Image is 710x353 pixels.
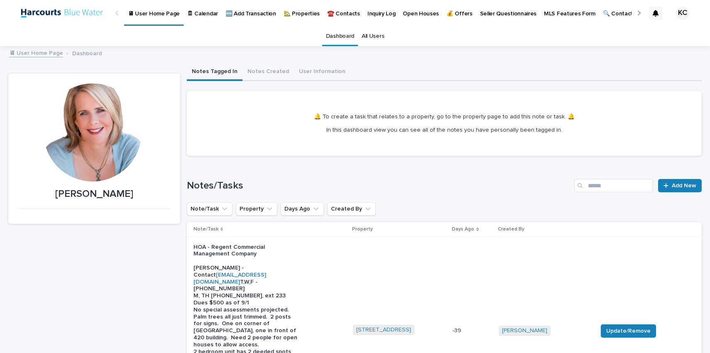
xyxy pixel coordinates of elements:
[9,48,63,57] a: 🖥 User Home Page
[294,64,350,81] button: User Information
[187,202,233,216] button: Note/Task
[314,126,575,134] p: In this dashboard view you can see all of the notes you have personally been tagged in.
[193,272,266,285] a: [EMAIL_ADDRESS][DOMAIN_NAME]
[326,27,354,46] a: Dashboard
[362,27,384,46] a: All Users
[281,202,324,216] button: Days Ago
[452,225,474,234] p: Days Ago
[242,64,294,81] button: Notes Created
[453,326,463,334] p: -39
[658,179,702,192] a: Add New
[356,326,411,333] a: [STREET_ADDRESS]
[601,324,656,338] button: Update/Remove
[193,225,218,234] p: Note/Task
[672,180,696,191] span: Add New
[606,324,651,338] span: Update/Remove
[314,113,575,120] p: 🔔 To create a task that relates to a property, go to the property page to add this note or task. 🔔
[574,179,653,192] input: Search
[676,7,689,20] div: KC
[72,48,102,57] p: Dashboard
[187,64,242,81] button: Notes Tagged In
[18,188,170,200] p: [PERSON_NAME]
[17,5,107,22] img: tNrfT9AQRbuT9UvJ4teX
[502,327,547,334] a: [PERSON_NAME]
[187,180,571,192] h1: Notes/Tasks
[352,225,373,234] p: Property
[498,225,524,234] p: Created By
[327,202,376,216] button: Created By
[236,202,277,216] button: Property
